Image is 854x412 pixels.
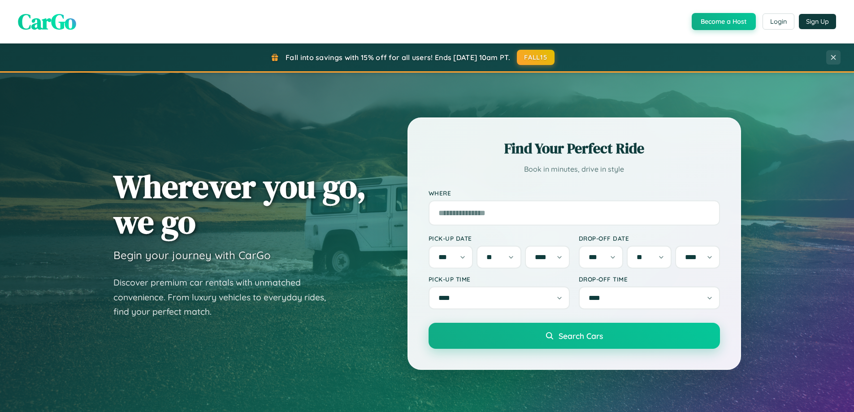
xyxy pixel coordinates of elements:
button: Search Cars [429,323,720,349]
label: Pick-up Time [429,275,570,283]
span: Search Cars [559,331,603,341]
label: Drop-off Time [579,275,720,283]
button: FALL15 [517,50,555,65]
span: CarGo [18,7,76,36]
h1: Wherever you go, we go [113,169,366,239]
button: Sign Up [799,14,836,29]
label: Where [429,189,720,197]
p: Book in minutes, drive in style [429,163,720,176]
label: Drop-off Date [579,234,720,242]
span: Fall into savings with 15% off for all users! Ends [DATE] 10am PT. [286,53,510,62]
button: Become a Host [692,13,756,30]
button: Login [763,13,794,30]
h2: Find Your Perfect Ride [429,139,720,158]
label: Pick-up Date [429,234,570,242]
p: Discover premium car rentals with unmatched convenience. From luxury vehicles to everyday rides, ... [113,275,338,319]
h3: Begin your journey with CarGo [113,248,271,262]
